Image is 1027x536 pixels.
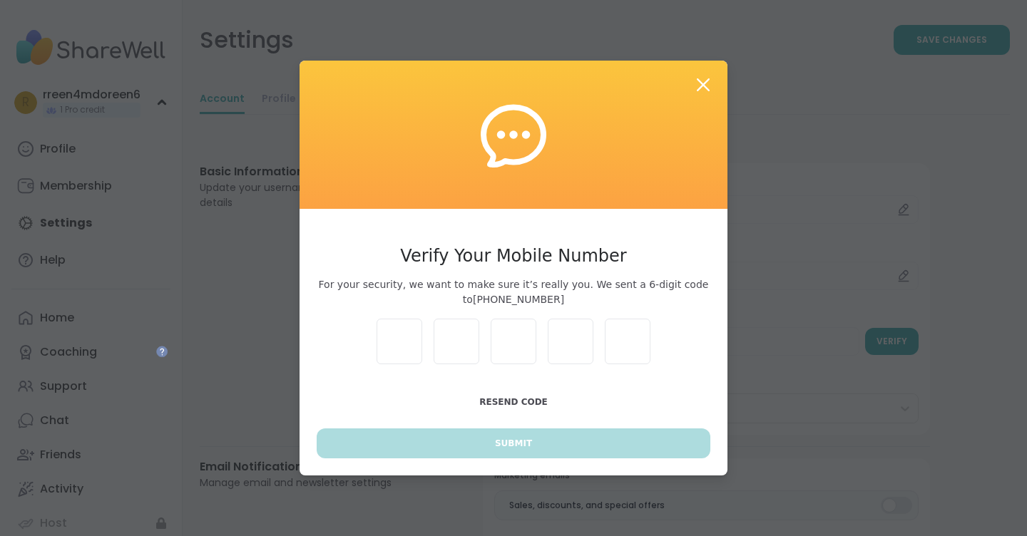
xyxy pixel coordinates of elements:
button: Submit [317,428,710,458]
h3: Verify Your Mobile Number [317,243,710,269]
button: Resend Code [317,387,710,417]
iframe: Spotlight [156,346,168,357]
span: For your security, we want to make sure it’s really you. We sent a 6-digit code to [PHONE_NUMBER] [317,277,710,307]
span: Resend Code [479,397,548,407]
span: Submit [495,437,532,450]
